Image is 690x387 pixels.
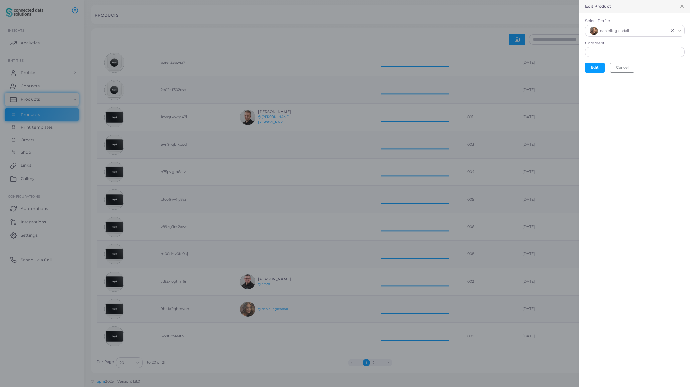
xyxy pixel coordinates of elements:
img: avatar [590,27,598,35]
label: Select Profile [585,18,685,24]
button: Clear Selected [670,28,675,33]
button: Edit [585,63,605,73]
button: Cancel [610,63,634,73]
input: Search for option [631,26,668,35]
div: Search for option [585,25,685,37]
label: Comment [585,41,605,46]
h5: Edit Product [585,4,611,9]
span: daniellegleadall [600,28,629,34]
